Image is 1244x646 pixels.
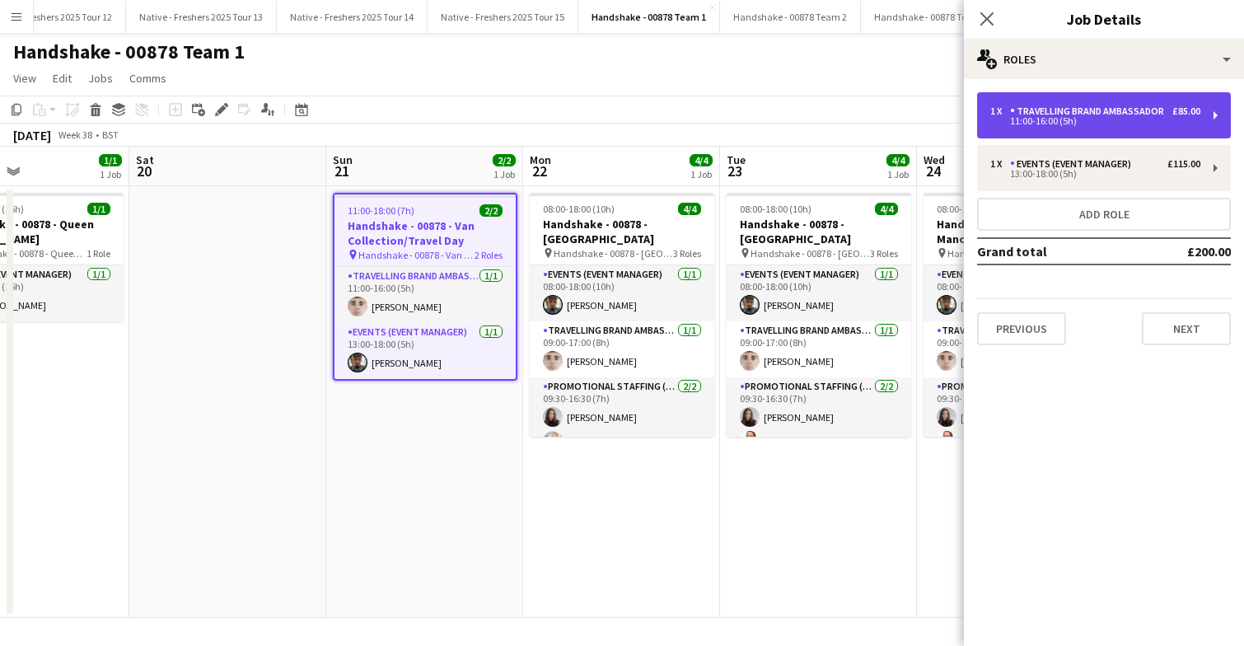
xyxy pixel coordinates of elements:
span: 21 [330,161,353,180]
span: 2/2 [493,154,516,166]
span: Jobs [88,71,113,86]
div: Events (Event Manager) [1010,158,1138,170]
app-card-role: Events (Event Manager)1/108:00-18:00 (10h)[PERSON_NAME] [924,265,1108,321]
span: Handshake - 00878 - Manchester Met [947,247,1067,260]
app-card-role: Travelling Brand Ambassador1/109:00-17:00 (8h)[PERSON_NAME] [530,321,714,377]
button: Handshake - 00878 Tour 3 [861,1,996,33]
span: 4/4 [678,203,701,215]
span: Edit [53,71,72,86]
h3: Handshake - 00878 - Van Collection/Travel Day [334,218,516,248]
span: 1/1 [99,154,122,166]
td: £200.00 [1133,238,1231,264]
div: 1 x [990,105,1010,117]
button: Handshake - 00878 Team 2 [720,1,861,33]
app-card-role: Promotional Staffing (Brand Ambassadors)2/209:30-16:30 (7h)[PERSON_NAME][PERSON_NAME] [924,377,1108,457]
span: 08:00-18:00 (10h) [543,203,615,215]
span: 4/4 [886,154,910,166]
h3: Handshake - 00878 - [GEOGRAPHIC_DATA] [530,217,714,246]
app-card-role: Travelling Brand Ambassador1/109:00-17:00 (8h)[PERSON_NAME] [727,321,911,377]
app-job-card: 08:00-18:00 (10h)4/4Handshake - 00878 - [GEOGRAPHIC_DATA] Handshake - 00878 - [GEOGRAPHIC_DATA]3 ... [727,193,911,437]
h3: Handshake - 00878 - [GEOGRAPHIC_DATA] [727,217,911,246]
span: 4/4 [690,154,713,166]
div: 1 Job [493,168,515,180]
app-card-role: Promotional Staffing (Brand Ambassadors)2/209:30-16:30 (7h)[PERSON_NAME][PERSON_NAME] [530,377,714,457]
button: Add role [977,198,1231,231]
div: [DATE] [13,127,51,143]
div: 1 Job [887,168,909,180]
app-job-card: 11:00-18:00 (7h)2/2Handshake - 00878 - Van Collection/Travel Day Handshake - 00878 - Van Collecti... [333,193,517,381]
span: 2 Roles [475,249,503,261]
div: Roles [964,40,1244,79]
span: 1 Role [87,247,110,260]
app-job-card: 08:00-18:00 (10h)4/4Handshake - 00878 - Manchester Met Handshake - 00878 - Manchester Met3 RolesE... [924,193,1108,437]
app-card-role: Travelling Brand Ambassador1/111:00-16:00 (5h)[PERSON_NAME] [334,267,516,323]
span: 3 Roles [673,247,701,260]
span: 1/1 [87,203,110,215]
button: Previous [977,312,1066,345]
div: 13:00-18:00 (5h) [990,170,1200,178]
span: Week 38 [54,129,96,141]
app-card-role: Events (Event Manager)1/113:00-18:00 (5h)[PERSON_NAME] [334,323,516,379]
a: View [7,68,43,89]
span: Handshake - 00878 - Van Collection/Travel Day [358,249,475,261]
app-job-card: 08:00-18:00 (10h)4/4Handshake - 00878 - [GEOGRAPHIC_DATA] Handshake - 00878 - [GEOGRAPHIC_DATA]3 ... [530,193,714,437]
span: 08:00-18:00 (10h) [937,203,1008,215]
span: View [13,71,36,86]
div: £115.00 [1167,158,1200,170]
div: 11:00-16:00 (5h) [990,117,1200,125]
div: £85.00 [1172,105,1200,117]
span: Sat [136,152,154,167]
span: Handshake - 00878 - [GEOGRAPHIC_DATA] [751,247,870,260]
span: 08:00-18:00 (10h) [740,203,811,215]
div: 1 Job [100,168,121,180]
span: Mon [530,152,551,167]
span: 24 [921,161,945,180]
app-card-role: Events (Event Manager)1/108:00-18:00 (10h)[PERSON_NAME] [727,265,911,321]
span: Tue [727,152,746,167]
button: Next [1142,312,1231,345]
td: Grand total [977,238,1133,264]
div: 1 x [990,158,1010,170]
div: Travelling Brand Ambassador [1010,105,1171,117]
span: 4/4 [875,203,898,215]
span: Handshake - 00878 - [GEOGRAPHIC_DATA] [554,247,673,260]
div: BST [102,129,119,141]
button: Native - Freshers 2025 Tour 14 [277,1,428,33]
button: Native - Freshers 2025 Tour 15 [428,1,578,33]
span: 3 Roles [870,247,898,260]
span: 22 [527,161,551,180]
h3: Job Details [964,8,1244,30]
a: Jobs [82,68,119,89]
h3: Handshake - 00878 - Manchester Met [924,217,1108,246]
div: 1 Job [690,168,712,180]
button: Native - Freshers 2025 Tour 13 [126,1,277,33]
span: 11:00-18:00 (7h) [348,204,414,217]
button: Handshake - 00878 Team 1 [578,1,720,33]
span: Wed [924,152,945,167]
app-card-role: Events (Event Manager)1/108:00-18:00 (10h)[PERSON_NAME] [530,265,714,321]
span: 23 [724,161,746,180]
h1: Handshake - 00878 Team 1 [13,40,245,64]
a: Edit [46,68,78,89]
app-card-role: Travelling Brand Ambassador1/109:00-17:00 (8h)[PERSON_NAME] [924,321,1108,377]
span: 2/2 [479,204,503,217]
span: 20 [133,161,154,180]
a: Comms [123,68,173,89]
span: Comms [129,71,166,86]
span: Sun [333,152,353,167]
app-card-role: Promotional Staffing (Brand Ambassadors)2/209:30-16:30 (7h)[PERSON_NAME][PERSON_NAME] [727,377,911,457]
